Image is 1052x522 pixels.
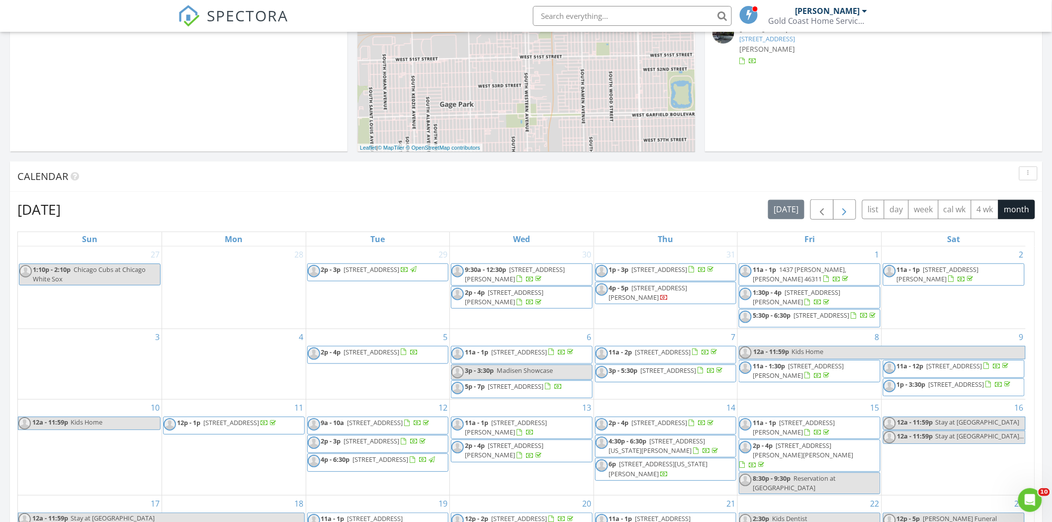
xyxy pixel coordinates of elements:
div: Gold Coast Home Services LLC IL#451001259 Indiana # HI02300065 [768,16,868,26]
td: Go to July 28, 2025 [162,247,306,329]
a: Go to August 5, 2025 [441,329,449,345]
a: 2p - 4p [STREET_ADDRESS][PERSON_NAME] [451,286,593,309]
img: streetview [712,22,734,44]
a: 11a - 1p 1437 [PERSON_NAME], [PERSON_NAME] 46311 [739,263,880,286]
img: default-user-f0147aede5fd5fa78ca7ade42f37bd4542148d508eef1c3d3ea960f66861d68b.jpg [18,417,31,430]
a: Go to August 7, 2025 [729,329,737,345]
a: 1:30p - 4p [STREET_ADDRESS][PERSON_NAME] [739,286,880,309]
button: Previous month [810,199,834,220]
td: Go to August 12, 2025 [306,399,450,495]
button: list [862,200,884,219]
a: Go to August 14, 2025 [724,400,737,416]
a: Go to August 11, 2025 [293,400,306,416]
a: 3p - 5:30p [STREET_ADDRESS] [595,364,737,382]
td: Go to July 30, 2025 [450,247,594,329]
img: default-user-f0147aede5fd5fa78ca7ade42f37bd4542148d508eef1c3d3ea960f66861d68b.jpg [308,265,320,277]
span: Madisen Showcase [497,366,553,375]
a: Sunday [80,232,99,246]
a: Go to August 23, 2025 [1013,496,1026,512]
span: [STREET_ADDRESS][PERSON_NAME] [609,283,688,302]
td: Go to August 1, 2025 [738,247,882,329]
img: The Best Home Inspection Software - Spectora [178,5,200,27]
a: 1p - 3:30p [STREET_ADDRESS] [897,380,1013,389]
span: [STREET_ADDRESS] [632,265,688,274]
a: 9:30a - 12:30p [STREET_ADDRESS][PERSON_NAME] [465,265,565,283]
a: 2p - 4p [STREET_ADDRESS][PERSON_NAME] [465,441,543,459]
a: Go to August 18, 2025 [293,496,306,512]
img: default-user-f0147aede5fd5fa78ca7ade42f37bd4542148d508eef1c3d3ea960f66861d68b.jpg [596,283,608,296]
input: Search everything... [533,6,732,26]
span: 12a - 11:59p [897,417,934,430]
span: [STREET_ADDRESS][PERSON_NAME][PERSON_NAME] [753,441,853,459]
span: [STREET_ADDRESS] [344,436,400,445]
img: default-user-f0147aede5fd5fa78ca7ade42f37bd4542148d508eef1c3d3ea960f66861d68b.jpg [308,455,320,467]
a: 11a - 1p [STREET_ADDRESS][PERSON_NAME] [465,418,547,436]
span: [STREET_ADDRESS] [632,418,688,427]
img: default-user-f0147aede5fd5fa78ca7ade42f37bd4542148d508eef1c3d3ea960f66861d68b.jpg [596,265,608,277]
span: 11a - 2p [609,348,632,356]
a: Leaflet [360,145,376,151]
span: 11a - 1p [897,265,920,274]
td: Go to August 4, 2025 [162,329,306,399]
span: [STREET_ADDRESS][PERSON_NAME] [753,288,840,306]
img: default-user-f0147aede5fd5fa78ca7ade42f37bd4542148d508eef1c3d3ea960f66861d68b.jpg [739,347,752,359]
a: 11a - 12p [STREET_ADDRESS] [897,361,1011,370]
a: Go to August 4, 2025 [297,329,306,345]
a: Go to August 13, 2025 [581,400,594,416]
span: [STREET_ADDRESS] [488,382,543,391]
span: 2p - 4p [753,441,773,450]
td: Go to August 16, 2025 [881,399,1026,495]
img: default-user-f0147aede5fd5fa78ca7ade42f37bd4542148d508eef1c3d3ea960f66861d68b.jpg [883,431,896,443]
a: Go to August 10, 2025 [149,400,162,416]
iframe: Intercom live chat [1018,488,1042,512]
td: Go to August 5, 2025 [306,329,450,399]
span: 12a - 11:59p [753,347,789,359]
img: default-user-f0147aede5fd5fa78ca7ade42f37bd4542148d508eef1c3d3ea960f66861d68b.jpg [596,348,608,360]
span: 5:30p - 6:30p [753,311,790,320]
span: 4p - 6:30p [321,455,350,464]
img: default-user-f0147aede5fd5fa78ca7ade42f37bd4542148d508eef1c3d3ea960f66861d68b.jpg [596,459,608,472]
img: default-user-f0147aede5fd5fa78ca7ade42f37bd4542148d508eef1c3d3ea960f66861d68b.jpg [451,348,464,360]
span: 2p - 4p [321,348,341,356]
img: default-user-f0147aede5fd5fa78ca7ade42f37bd4542148d508eef1c3d3ea960f66861d68b.jpg [883,361,896,374]
span: [STREET_ADDRESS][PERSON_NAME] [465,418,547,436]
a: Go to July 30, 2025 [581,247,594,262]
a: Go to August 9, 2025 [1017,329,1026,345]
a: [DATE] 3:00 pm [STREET_ADDRESS] [PERSON_NAME] [712,22,1035,66]
a: 2p - 3p [STREET_ADDRESS] [321,436,428,445]
img: default-user-f0147aede5fd5fa78ca7ade42f37bd4542148d508eef1c3d3ea960f66861d68b.jpg [739,441,752,453]
a: Go to August 19, 2025 [437,496,449,512]
a: 11a - 1p 1437 [PERSON_NAME], [PERSON_NAME] 46311 [753,265,850,283]
button: month [998,200,1035,219]
img: default-user-f0147aede5fd5fa78ca7ade42f37bd4542148d508eef1c3d3ea960f66861d68b.jpg [883,265,896,277]
a: Go to August 3, 2025 [153,329,162,345]
span: 11a - 1p [753,418,776,427]
a: 4p - 5p [STREET_ADDRESS][PERSON_NAME] [609,283,688,302]
td: Go to August 11, 2025 [162,399,306,495]
a: 2p - 4p [STREET_ADDRESS] [595,417,737,435]
span: 2p - 4p [465,288,485,297]
a: Go to July 29, 2025 [437,247,449,262]
a: Go to August 21, 2025 [724,496,737,512]
a: © OpenStreetMap contributors [406,145,480,151]
a: Saturday [945,232,962,246]
img: default-user-f0147aede5fd5fa78ca7ade42f37bd4542148d508eef1c3d3ea960f66861d68b.jpg [739,311,752,323]
a: Wednesday [511,232,532,246]
span: Kids Home [71,418,102,427]
span: [STREET_ADDRESS][PERSON_NAME] [897,265,979,283]
a: Go to July 31, 2025 [724,247,737,262]
span: Reservation at [GEOGRAPHIC_DATA] [753,474,836,492]
a: 11a - 2p [STREET_ADDRESS] [595,346,737,364]
span: 9:30a - 12:30p [465,265,506,274]
img: default-user-f0147aede5fd5fa78ca7ade42f37bd4542148d508eef1c3d3ea960f66861d68b.jpg [739,288,752,300]
a: 2p - 4p [STREET_ADDRESS] [307,346,449,364]
div: [PERSON_NAME] [795,6,860,16]
span: [STREET_ADDRESS][US_STATE][PERSON_NAME] [609,459,708,478]
a: Go to July 27, 2025 [149,247,162,262]
td: Go to August 6, 2025 [450,329,594,399]
td: Go to August 14, 2025 [594,399,738,495]
span: [STREET_ADDRESS] [929,380,984,389]
button: week [908,200,939,219]
a: Go to August 17, 2025 [149,496,162,512]
span: 1:10p - 2:10p [33,265,71,274]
